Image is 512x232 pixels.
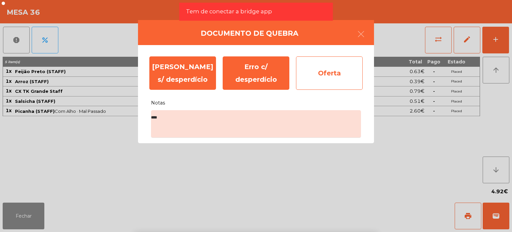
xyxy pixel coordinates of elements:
div: Oferta [296,56,363,90]
h4: Documento de quebra [201,28,298,38]
span: Tem de conectar a bridge app [186,7,272,16]
div: Erro c/ desperdício [223,56,289,90]
div: [PERSON_NAME] s/ desperdício [149,56,216,90]
span: Notas [151,98,165,107]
